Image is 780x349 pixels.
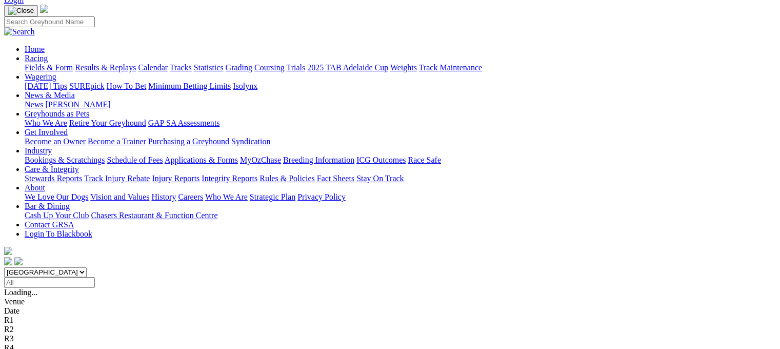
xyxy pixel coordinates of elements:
[419,63,482,72] a: Track Maintenance
[297,192,346,201] a: Privacy Policy
[25,174,82,183] a: Stewards Reports
[25,100,776,109] div: News & Media
[254,63,285,72] a: Coursing
[25,211,776,220] div: Bar & Dining
[4,247,12,255] img: logo-grsa-white.png
[25,63,776,72] div: Racing
[205,192,248,201] a: Who We Are
[8,7,34,15] img: Close
[25,183,45,192] a: About
[25,174,776,183] div: Care & Integrity
[317,174,354,183] a: Fact Sheets
[202,174,257,183] a: Integrity Reports
[165,156,238,164] a: Applications & Forms
[4,306,776,316] div: Date
[25,220,74,229] a: Contact GRSA
[91,211,217,220] a: Chasers Restaurant & Function Centre
[148,82,231,90] a: Minimum Betting Limits
[152,174,199,183] a: Injury Reports
[25,229,92,238] a: Login To Blackbook
[25,137,776,146] div: Get Involved
[107,82,147,90] a: How To Bet
[107,156,163,164] a: Schedule of Fees
[14,257,23,265] img: twitter.svg
[25,109,89,118] a: Greyhounds as Pets
[25,63,73,72] a: Fields & Form
[4,325,776,334] div: R2
[4,257,12,265] img: facebook.svg
[194,63,224,72] a: Statistics
[25,91,75,100] a: News & Media
[4,16,95,27] input: Search
[25,156,776,165] div: Industry
[25,202,70,210] a: Bar & Dining
[25,146,52,155] a: Industry
[90,192,149,201] a: Vision and Values
[356,174,404,183] a: Stay On Track
[69,119,146,127] a: Retire Your Greyhound
[45,100,110,109] a: [PERSON_NAME]
[170,63,192,72] a: Tracks
[25,72,56,81] a: Wagering
[4,334,776,343] div: R3
[307,63,388,72] a: 2025 TAB Adelaide Cup
[233,82,257,90] a: Isolynx
[4,5,38,16] button: Toggle navigation
[40,5,48,13] img: logo-grsa-white.png
[138,63,168,72] a: Calendar
[4,288,37,297] span: Loading...
[69,82,104,90] a: SUREpick
[25,119,67,127] a: Who We Are
[75,63,136,72] a: Results & Replays
[25,165,79,173] a: Care & Integrity
[25,82,776,91] div: Wagering
[88,137,146,146] a: Become a Trainer
[390,63,417,72] a: Weights
[25,45,45,53] a: Home
[356,156,406,164] a: ICG Outcomes
[25,82,67,90] a: [DATE] Tips
[25,119,776,128] div: Greyhounds as Pets
[4,297,776,306] div: Venue
[151,192,176,201] a: History
[25,156,105,164] a: Bookings & Scratchings
[25,54,48,63] a: Racing
[240,156,281,164] a: MyOzChase
[250,192,295,201] a: Strategic Plan
[4,316,776,325] div: R1
[148,137,229,146] a: Purchasing a Greyhound
[286,63,305,72] a: Trials
[4,27,35,36] img: Search
[178,192,203,201] a: Careers
[4,277,95,288] input: Select date
[259,174,315,183] a: Rules & Policies
[25,192,88,201] a: We Love Our Dogs
[148,119,220,127] a: GAP SA Assessments
[25,192,776,202] div: About
[283,156,354,164] a: Breeding Information
[231,137,270,146] a: Syndication
[25,137,86,146] a: Become an Owner
[226,63,252,72] a: Grading
[408,156,441,164] a: Race Safe
[25,128,68,137] a: Get Involved
[25,100,43,109] a: News
[84,174,150,183] a: Track Injury Rebate
[25,211,89,220] a: Cash Up Your Club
